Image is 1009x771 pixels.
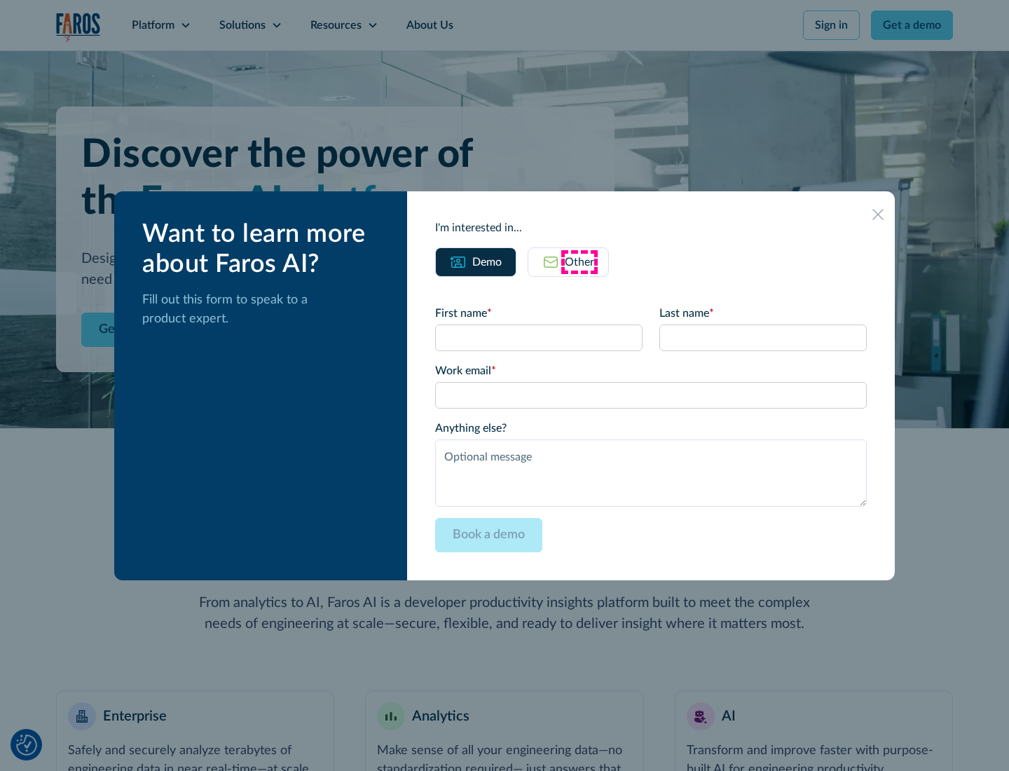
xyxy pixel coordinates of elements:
div: Other [565,254,594,271]
div: Want to learn more about Faros AI? [142,219,385,280]
form: Email Form [435,305,867,552]
label: Last name [659,305,867,322]
label: Work email [435,362,867,379]
label: Anything else? [435,420,867,437]
input: Book a demo [435,518,542,552]
label: First name [435,305,643,322]
div: Demo [472,254,502,271]
p: Fill out this form to speak to a product expert. [142,291,385,329]
div: I'm interested in... [435,219,867,236]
